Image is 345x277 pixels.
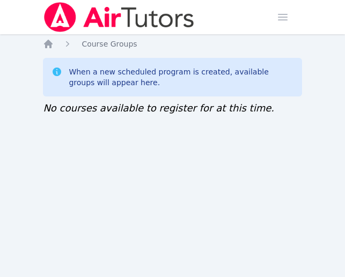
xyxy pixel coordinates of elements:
[43,102,274,114] span: No courses available to register for at this time.
[43,2,195,32] img: Air Tutors
[43,39,302,49] nav: Breadcrumb
[69,66,293,88] div: When a new scheduled program is created, available groups will appear here.
[82,39,137,49] a: Course Groups
[82,40,137,48] span: Course Groups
